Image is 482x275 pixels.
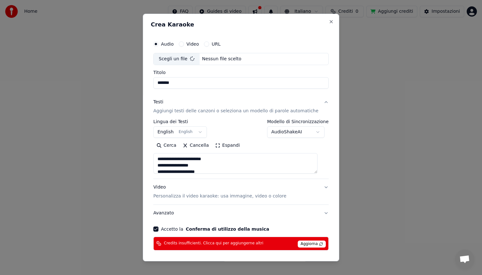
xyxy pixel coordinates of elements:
button: VideoPersonalizza il video karaoke: usa immagine, video o colore [153,179,329,204]
button: Cerca [153,140,179,151]
span: Credits insufficienti. Clicca qui per aggiungerne altri [164,241,263,246]
button: Espandi [212,140,243,151]
label: Modello di Sincronizzazione [267,119,329,124]
button: TestiAggiungi testi delle canzoni o seleziona un modello di parole automatiche [153,94,329,119]
div: Nessun file scelto [200,56,244,62]
div: TestiAggiungi testi delle canzoni o seleziona un modello di parole automatiche [153,119,329,179]
button: Accetto la [186,227,269,231]
div: Scegli un file [154,53,200,65]
p: Aggiungi testi delle canzoni o seleziona un modello di parole automatiche [153,108,318,114]
div: Video [153,184,286,199]
h2: Crea Karaoke [151,22,331,27]
label: Video [186,42,199,46]
button: Cancella [179,140,212,151]
span: Aggiorna [298,241,326,248]
label: Lingua dei Testi [153,119,207,124]
label: Audio [161,42,174,46]
p: Personalizza il video karaoke: usa immagine, video o colore [153,193,286,199]
label: Titolo [153,70,329,75]
label: URL [212,42,221,46]
div: Testi [153,99,163,105]
label: Accetto la [161,227,269,231]
button: Avanzato [153,205,329,221]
